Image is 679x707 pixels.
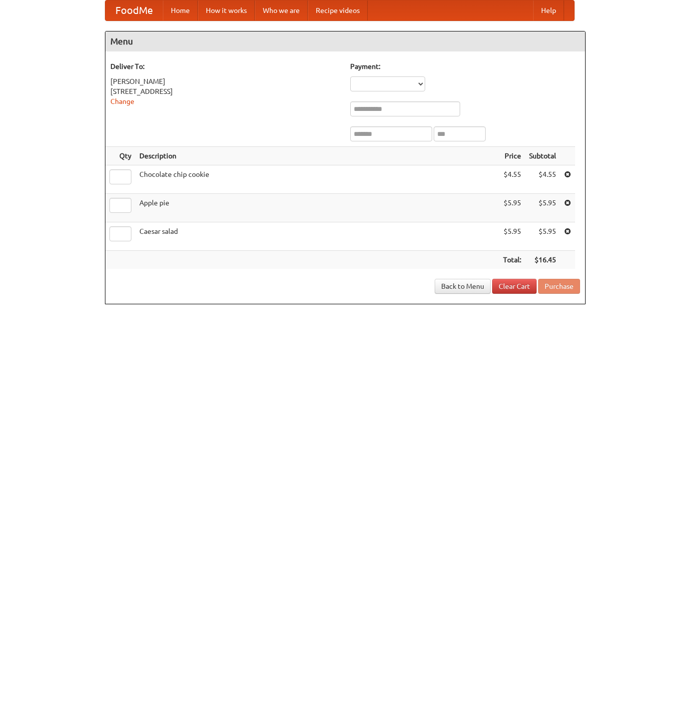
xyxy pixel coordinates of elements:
[105,0,163,20] a: FoodMe
[533,0,564,20] a: Help
[110,76,340,86] div: [PERSON_NAME]
[350,61,580,71] h5: Payment:
[135,222,499,251] td: Caesar salad
[525,147,560,165] th: Subtotal
[435,279,491,294] a: Back to Menu
[525,165,560,194] td: $4.55
[163,0,198,20] a: Home
[538,279,580,294] button: Purchase
[525,222,560,251] td: $5.95
[308,0,368,20] a: Recipe videos
[110,86,340,96] div: [STREET_ADDRESS]
[198,0,255,20] a: How it works
[499,165,525,194] td: $4.55
[135,194,499,222] td: Apple pie
[525,251,560,269] th: $16.45
[525,194,560,222] td: $5.95
[499,194,525,222] td: $5.95
[492,279,537,294] a: Clear Cart
[110,97,134,105] a: Change
[499,251,525,269] th: Total:
[105,147,135,165] th: Qty
[105,31,585,51] h4: Menu
[110,61,340,71] h5: Deliver To:
[135,147,499,165] th: Description
[255,0,308,20] a: Who we are
[499,222,525,251] td: $5.95
[499,147,525,165] th: Price
[135,165,499,194] td: Chocolate chip cookie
